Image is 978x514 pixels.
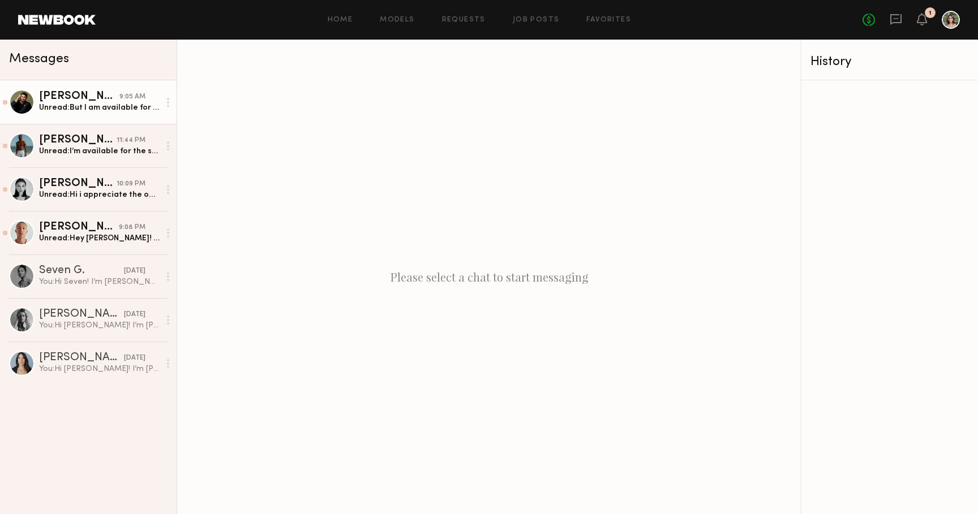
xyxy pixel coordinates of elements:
div: [DATE] [124,353,145,364]
div: Please select a chat to start messaging [177,40,801,514]
div: Unread: But I am available for your shoot and would be delighted to lock it in! [39,102,160,113]
div: Unread: Hey [PERSON_NAME]! Thanks so much for reaching out. Sounds like a fun opportunity and con... [39,233,160,244]
div: [PERSON_NAME] [39,309,124,320]
div: [DATE] [124,266,145,277]
div: [PERSON_NAME] [39,91,119,102]
div: History [810,55,969,68]
div: [PERSON_NAME] [39,178,117,189]
a: Requests [442,16,486,24]
div: You: Hi [PERSON_NAME]! I’m [PERSON_NAME]—I’m directing and producing a small shoot for On Call, a... [39,364,160,374]
div: 9:05 AM [119,92,145,102]
div: 9:08 PM [119,222,145,233]
a: Models [380,16,414,24]
a: Job Posts [513,16,560,24]
a: Favorites [586,16,631,24]
div: You: Hi [PERSON_NAME]! I’m [PERSON_NAME]—I’m directing and producing a small shoot for On Call, a... [39,320,160,331]
div: [DATE] [124,309,145,320]
div: [PERSON_NAME] [39,352,124,364]
div: 10:09 PM [117,179,145,189]
span: Messages [9,53,69,66]
div: Unread: Hi i appreciate the offer but im not available this weekend :/ [39,189,160,200]
a: Home [328,16,353,24]
div: Seven G. [39,265,124,277]
div: You: Hi Seven! I’m [PERSON_NAME]—I’m directing and producing a small shoot for On Call, a luxury ... [39,277,160,287]
div: 11:44 PM [117,135,145,146]
div: [PERSON_NAME] [39,222,119,233]
div: 1 [929,10,932,16]
div: Unread: I’m available for the shoot. [DATE]. 9/6 is a [DATE]. Do you mean 9/7? [39,146,160,157]
div: [PERSON_NAME] [39,135,117,146]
